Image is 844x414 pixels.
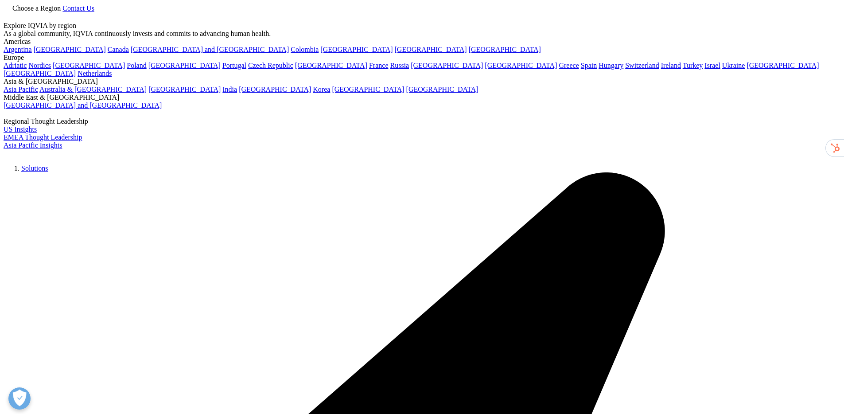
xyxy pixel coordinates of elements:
a: Turkey [683,62,703,69]
a: [GEOGRAPHIC_DATA] [4,70,76,77]
a: [GEOGRAPHIC_DATA] and [GEOGRAPHIC_DATA] [4,102,162,109]
button: Open Preferences [8,387,31,410]
a: [GEOGRAPHIC_DATA] [295,62,367,69]
a: [GEOGRAPHIC_DATA] and [GEOGRAPHIC_DATA] [131,46,289,53]
a: Adriatic [4,62,27,69]
a: Israel [704,62,720,69]
a: Nordics [28,62,51,69]
a: US Insights [4,125,37,133]
a: Korea [313,86,330,93]
a: Spain [581,62,597,69]
a: [GEOGRAPHIC_DATA] [406,86,478,93]
a: Asia Pacific [4,86,38,93]
a: Ukraine [722,62,745,69]
a: Contact Us [62,4,94,12]
a: Asia Pacific Insights [4,141,62,149]
a: France [369,62,389,69]
a: Russia [390,62,409,69]
a: [GEOGRAPHIC_DATA] [332,86,404,93]
a: [GEOGRAPHIC_DATA] [239,86,311,93]
a: Switzerland [625,62,659,69]
a: Solutions [21,164,48,172]
a: Ireland [661,62,681,69]
a: Canada [108,46,129,53]
a: [GEOGRAPHIC_DATA] [469,46,541,53]
a: Hungary [599,62,623,69]
a: Argentina [4,46,32,53]
div: Americas [4,38,840,46]
div: Explore IQVIA by region [4,22,840,30]
a: Poland [127,62,146,69]
a: Netherlands [78,70,112,77]
a: Australia & [GEOGRAPHIC_DATA] [39,86,147,93]
a: Colombia [291,46,319,53]
div: Europe [4,54,840,62]
a: Greece [559,62,579,69]
a: [GEOGRAPHIC_DATA] [53,62,125,69]
a: [GEOGRAPHIC_DATA] [320,46,393,53]
a: [GEOGRAPHIC_DATA] [747,62,819,69]
a: [GEOGRAPHIC_DATA] [411,62,483,69]
div: Middle East & [GEOGRAPHIC_DATA] [4,94,840,102]
a: India [222,86,237,93]
a: Czech Republic [248,62,293,69]
a: [GEOGRAPHIC_DATA] [148,86,221,93]
a: EMEA Thought Leadership [4,133,82,141]
div: Regional Thought Leadership [4,117,840,125]
a: Portugal [222,62,246,69]
a: [GEOGRAPHIC_DATA] [395,46,467,53]
a: [GEOGRAPHIC_DATA] [485,62,557,69]
span: Choose a Region [12,4,61,12]
div: As a global community, IQVIA continuously invests and commits to advancing human health. [4,30,840,38]
div: Asia & [GEOGRAPHIC_DATA] [4,78,840,86]
a: [GEOGRAPHIC_DATA] [148,62,221,69]
a: [GEOGRAPHIC_DATA] [34,46,106,53]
